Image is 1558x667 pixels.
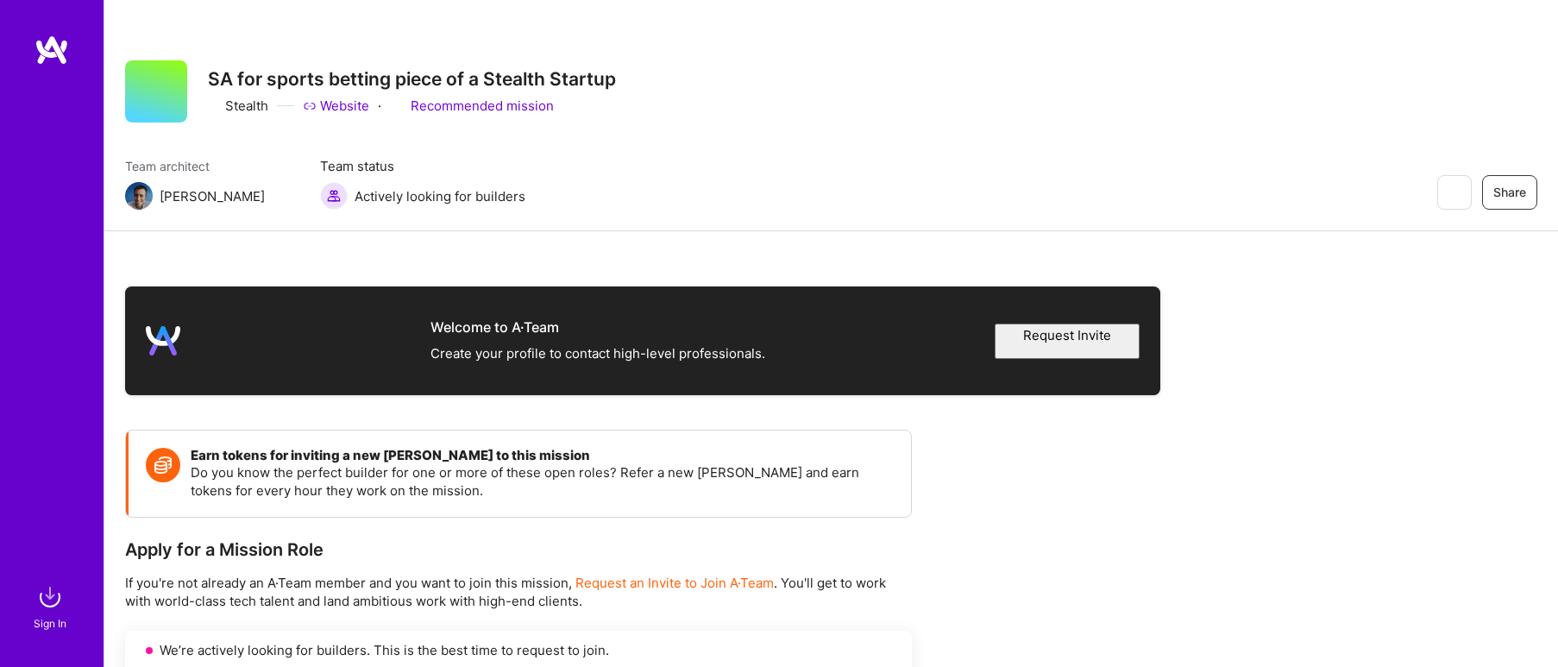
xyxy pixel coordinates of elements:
div: Welcome to A·Team [430,318,765,337]
span: Share [1493,184,1526,201]
button: Share [1482,175,1537,210]
a: sign inSign In [36,580,67,632]
a: Website [303,97,369,115]
h3: SA for sports betting piece of a Stealth Startup [208,68,616,90]
img: logo [35,35,69,66]
div: Stealth [208,97,268,115]
i: icon EyeClosed [1447,186,1461,199]
i: icon CompanyGray [208,99,222,113]
div: · [378,97,381,115]
p: Do you know the perfect builder for one or more of these open roles? Refer a new [PERSON_NAME] an... [191,463,894,500]
span: Actively looking for builders [355,187,525,205]
span: Request an Invite to Join A·Team [575,575,774,591]
img: logo [146,324,180,358]
img: Token icon [146,448,180,482]
img: Actively looking for builders [320,182,348,210]
div: [PERSON_NAME] [160,187,265,205]
img: sign in [33,580,67,614]
div: Create your profile to contact high-level professionals. [430,343,765,364]
p: If you're not already an A·Team member and you want to join this mission, . You'll get to work wi... [125,574,912,610]
div: Recommended mission [390,97,554,115]
div: Sign In [34,614,66,632]
i: icon Mail [272,189,286,203]
div: Apply for a Mission Role [125,538,912,561]
h4: Earn tokens for inviting a new [PERSON_NAME] to this mission [191,448,894,463]
i: icon PurpleRibbon [390,99,404,113]
img: Team Architect [125,182,153,210]
span: Team architect [125,157,286,175]
span: Team status [320,157,525,175]
button: Request Invite [995,324,1140,359]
